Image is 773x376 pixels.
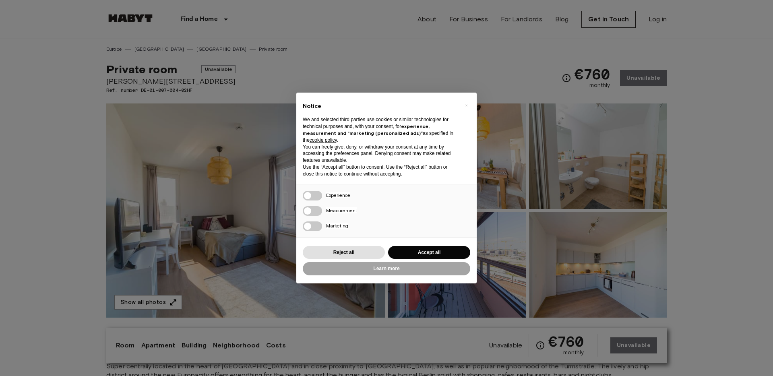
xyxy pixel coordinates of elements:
span: × [465,101,468,110]
button: Learn more [303,262,470,275]
a: cookie policy [310,137,337,143]
p: Use the “Accept all” button to consent. Use the “Reject all” button or close this notice to conti... [303,164,457,178]
p: You can freely give, deny, or withdraw your consent at any time by accessing the preferences pane... [303,144,457,164]
h2: Notice [303,102,457,110]
span: Marketing [326,223,348,229]
strong: experience, measurement and “marketing (personalized ads)” [303,123,430,136]
span: Experience [326,192,350,198]
button: Reject all [303,246,385,259]
button: Close this notice [460,99,473,112]
button: Accept all [388,246,470,259]
span: Measurement [326,207,357,213]
p: We and selected third parties use cookies or similar technologies for technical purposes and, wit... [303,116,457,143]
